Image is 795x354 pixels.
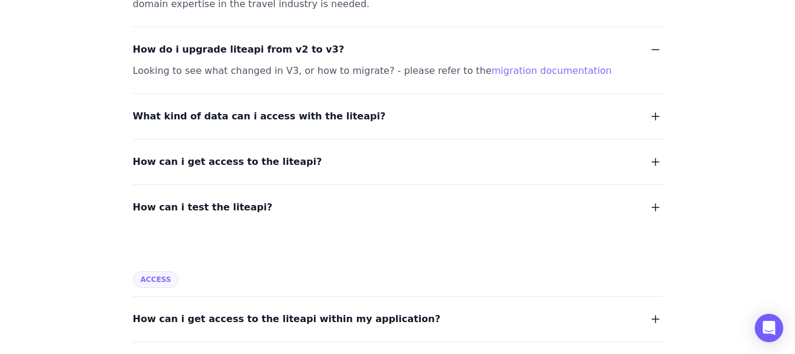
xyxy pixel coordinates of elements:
[133,199,272,216] span: How can i test the liteapi?
[133,311,663,327] button: How can i get access to the liteapi within my application?
[133,311,440,327] span: How can i get access to the liteapi within my application?
[133,41,345,58] span: How do i upgrade liteapi from v2 to v3?
[133,41,663,58] button: How do i upgrade liteapi from v2 to v3?
[133,199,663,216] button: How can i test the liteapi?
[755,314,783,342] div: Open Intercom Messenger
[133,271,179,288] span: Access
[133,108,663,125] button: What kind of data can i access with the liteapi?
[133,108,386,125] span: What kind of data can i access with the liteapi?
[133,63,634,79] div: Looking to see what changed in V3, or how to migrate? - please refer to the
[492,65,612,76] a: migration documentation
[133,154,322,170] span: How can i get access to the liteapi?
[133,154,663,170] button: How can i get access to the liteapi?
